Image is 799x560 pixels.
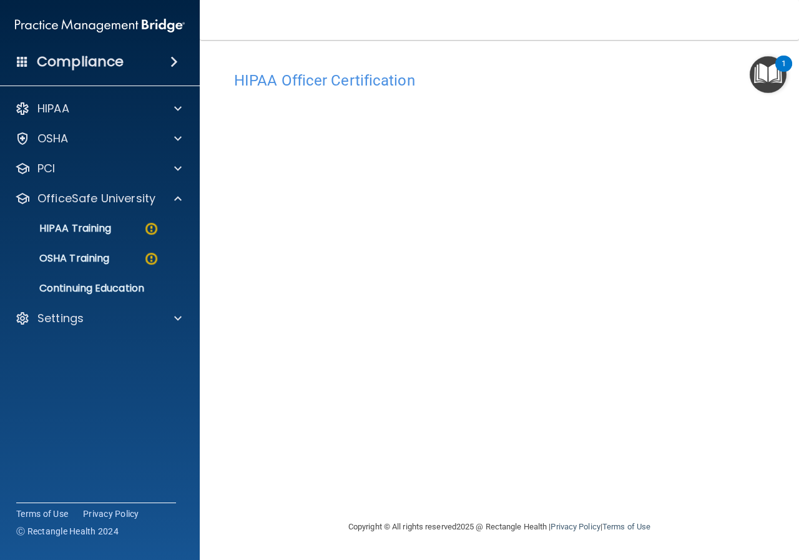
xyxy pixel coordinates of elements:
[15,191,182,206] a: OfficeSafe University
[37,161,55,176] p: PCI
[8,252,109,265] p: OSHA Training
[144,221,159,237] img: warning-circle.0cc9ac19.png
[83,508,139,520] a: Privacy Policy
[234,72,765,89] h4: HIPAA Officer Certification
[15,311,182,326] a: Settings
[782,64,786,80] div: 1
[16,508,68,520] a: Terms of Use
[602,522,650,531] a: Terms of Use
[8,222,111,235] p: HIPAA Training
[15,131,182,146] a: OSHA
[144,251,159,267] img: warning-circle.0cc9ac19.png
[37,131,69,146] p: OSHA
[8,282,179,295] p: Continuing Education
[37,311,84,326] p: Settings
[15,161,182,176] a: PCI
[37,191,155,206] p: OfficeSafe University
[37,53,124,71] h4: Compliance
[272,507,727,547] div: Copyright © All rights reserved 2025 @ Rectangle Health | |
[750,56,787,93] button: Open Resource Center, 1 new notification
[16,525,119,538] span: Ⓒ Rectangle Health 2024
[551,522,600,531] a: Privacy Policy
[234,96,765,501] iframe: hipaa-training
[15,101,182,116] a: HIPAA
[37,101,69,116] p: HIPAA
[737,474,784,521] iframe: Drift Widget Chat Controller
[15,13,185,38] img: PMB logo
